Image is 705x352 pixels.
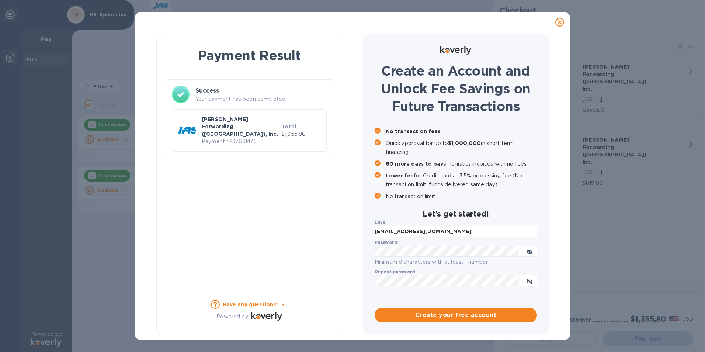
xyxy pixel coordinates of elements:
[375,220,389,225] b: Email
[169,46,330,65] h1: Payment Result
[386,173,414,179] b: Lower fee
[375,270,415,275] label: Repeat password
[440,46,471,55] img: Logo
[386,171,537,189] p: for Credit cards - 3.5% processing fee (No transaction limit, funds delivered same day)
[195,95,327,103] p: Your payment has been completed.
[202,138,278,145] p: Payment № 37631476
[381,311,531,320] span: Create your free account
[375,226,537,237] input: Enter email address
[386,192,537,201] p: No transaction limit
[375,308,537,322] button: Create your free account
[386,161,444,167] b: 60 more days to pay
[223,301,279,307] b: Have any questions?
[386,128,441,134] b: No transaction fees
[448,140,481,146] b: $1,000,000
[281,124,296,130] b: Total
[375,209,537,218] h2: Let’s get started!
[251,312,282,321] img: Logo
[281,130,320,138] p: $1,355.80
[375,241,397,245] label: Password
[375,258,537,266] p: Minimum 8 characters with at least 1 number
[202,115,278,138] p: [PERSON_NAME] Forwarding ([GEOGRAPHIC_DATA]), Inc.
[522,244,537,259] button: toggle password visibility
[195,86,327,95] h3: Success
[216,313,248,321] p: Powered by
[375,62,537,115] h1: Create an Account and Unlock Fee Savings on Future Transactions
[522,273,537,288] button: toggle password visibility
[386,159,537,168] p: all logistics invoices with no fees
[386,139,537,156] p: Quick approval for up to in short term financing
